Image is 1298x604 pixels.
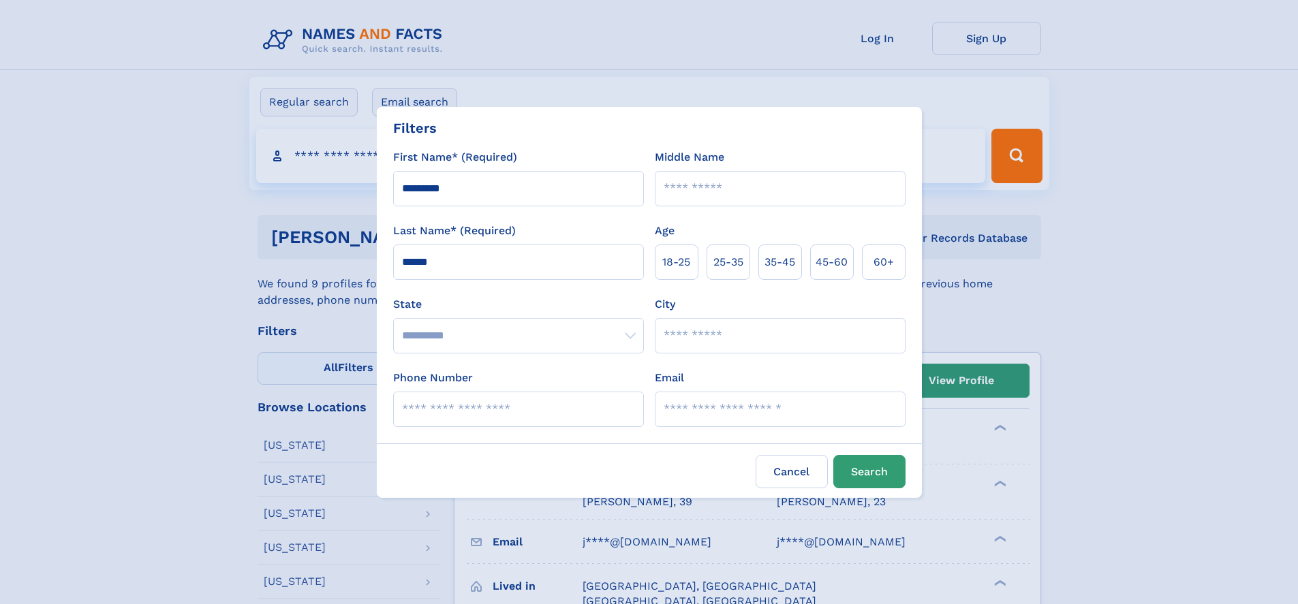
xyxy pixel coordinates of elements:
[393,370,473,386] label: Phone Number
[662,254,690,270] span: 18‑25
[655,370,684,386] label: Email
[655,296,675,313] label: City
[874,254,894,270] span: 60+
[833,455,906,488] button: Search
[393,296,644,313] label: State
[393,223,516,239] label: Last Name* (Required)
[655,223,675,239] label: Age
[393,149,517,165] label: First Name* (Required)
[655,149,724,165] label: Middle Name
[764,254,795,270] span: 35‑45
[393,118,437,138] div: Filters
[756,455,828,488] label: Cancel
[713,254,743,270] span: 25‑35
[816,254,848,270] span: 45‑60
